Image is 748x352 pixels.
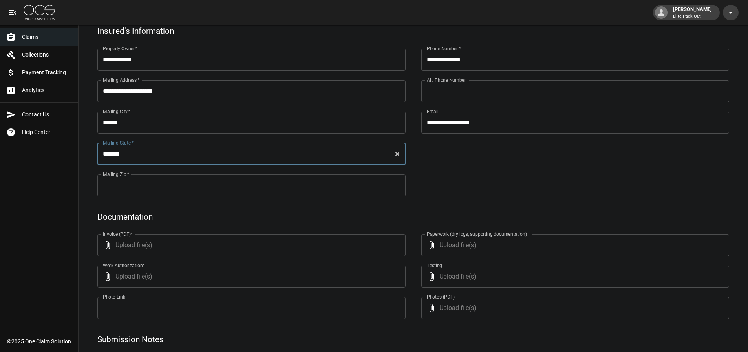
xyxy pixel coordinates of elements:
span: Help Center [22,128,72,136]
span: Collections [22,51,72,59]
span: Upload file(s) [439,234,708,256]
span: Contact Us [22,110,72,119]
label: Photo Link [103,293,125,300]
label: Alt. Phone Number [427,77,466,83]
button: Clear [392,148,403,159]
span: Payment Tracking [22,68,72,77]
span: Upload file(s) [439,297,708,319]
label: Property Owner [103,45,138,52]
label: Mailing Address [103,77,139,83]
span: Upload file(s) [439,266,708,288]
label: Testing [427,262,442,269]
button: open drawer [5,5,20,20]
span: Upload file(s) [115,234,384,256]
span: Analytics [22,86,72,94]
span: Claims [22,33,72,41]
p: Elite Pack Out [673,13,712,20]
label: Email [427,108,439,115]
label: Paperwork (dry logs, supporting documentation) [427,231,527,237]
label: Mailing Zip [103,171,130,178]
label: Photos (PDF) [427,293,455,300]
label: Mailing State [103,139,134,146]
div: [PERSON_NAME] [670,5,715,20]
label: Work Authorization* [103,262,145,269]
label: Mailing City [103,108,131,115]
label: Invoice (PDF)* [103,231,133,237]
span: Upload file(s) [115,266,384,288]
img: ocs-logo-white-transparent.png [24,5,55,20]
div: © 2025 One Claim Solution [7,337,71,345]
label: Phone Number [427,45,461,52]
